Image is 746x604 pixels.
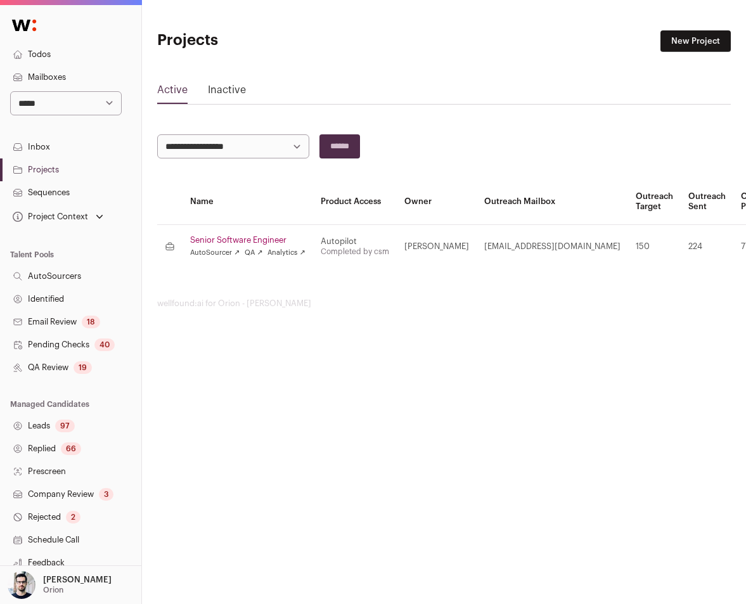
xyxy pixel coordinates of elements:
[94,338,115,351] div: 40
[397,179,477,225] th: Owner
[321,236,389,247] div: Autopilot
[74,361,92,374] div: 19
[477,179,628,225] th: Outreach Mailbox
[245,248,262,258] a: QA ↗
[43,585,63,595] p: Orion
[190,235,305,245] a: Senior Software Engineer
[66,511,80,524] div: 2
[628,179,681,225] th: Outreach Target
[267,248,305,258] a: Analytics ↗
[477,225,628,269] td: [EMAIL_ADDRESS][DOMAIN_NAME]
[208,82,246,103] a: Inactive
[5,571,114,599] button: Open dropdown
[55,420,75,432] div: 97
[43,575,112,585] p: [PERSON_NAME]
[10,208,106,226] button: Open dropdown
[397,225,477,269] td: [PERSON_NAME]
[157,82,188,103] a: Active
[157,30,349,51] h1: Projects
[190,248,240,258] a: AutoSourcer ↗
[628,225,681,269] td: 150
[321,248,389,255] a: Completed by csm
[61,442,81,455] div: 66
[313,179,397,225] th: Product Access
[681,225,733,269] td: 224
[5,13,43,38] img: Wellfound
[82,316,100,328] div: 18
[183,179,313,225] th: Name
[660,30,731,52] a: New Project
[8,571,35,599] img: 10051957-medium_jpg
[157,299,731,309] footer: wellfound:ai for Orion - [PERSON_NAME]
[99,488,113,501] div: 3
[681,179,733,225] th: Outreach Sent
[10,212,88,222] div: Project Context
